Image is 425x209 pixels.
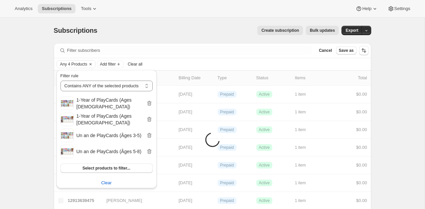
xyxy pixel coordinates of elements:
button: Clear [87,61,94,68]
span: Help [362,6,371,11]
span: Export [345,28,358,33]
button: Subscriptions [38,4,76,13]
span: Tools [81,6,91,11]
button: Tools [77,4,102,13]
button: Select products to filter [60,164,153,173]
span: Create subscription [261,28,299,33]
button: Cancel [316,46,334,55]
h2: Un an de PlayCards (Âges 5-8) [77,148,146,155]
span: Clear [101,180,112,186]
button: Add filter [97,60,124,68]
button: Save as [336,46,357,55]
span: Analytics [15,6,32,11]
button: Export [341,26,362,35]
span: Subscriptions [42,6,72,11]
h2: 1-Year of PlayCards (Ages [DEMOGRAPHIC_DATA]) [77,97,146,110]
span: Any 4 Products [60,62,87,67]
button: Create subscription [257,26,303,35]
span: Bulk updates [310,28,335,33]
h2: Un an de PlayCards (Âges 3-5) [77,132,146,139]
h2: 1-Year of PlayCards (Ages [DEMOGRAPHIC_DATA]) [77,113,146,126]
span: Filter rule [60,73,79,78]
input: Filter subscribers [67,46,312,55]
button: Clear all [125,60,145,68]
button: Bulk updates [306,26,339,35]
button: Help [351,4,382,13]
span: Subscriptions [54,27,98,34]
span: Save as [339,48,354,53]
span: Clear all [128,62,142,67]
button: Analytics [11,4,36,13]
button: Sort the results [359,46,369,55]
button: Any 4 Products [57,61,87,68]
span: Settings [394,6,410,11]
span: Cancel [319,48,332,53]
span: Add filter [100,62,116,67]
button: Settings [384,4,414,13]
span: Select products to filter... [83,166,130,171]
button: Clear subscription product filter [56,178,157,188]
